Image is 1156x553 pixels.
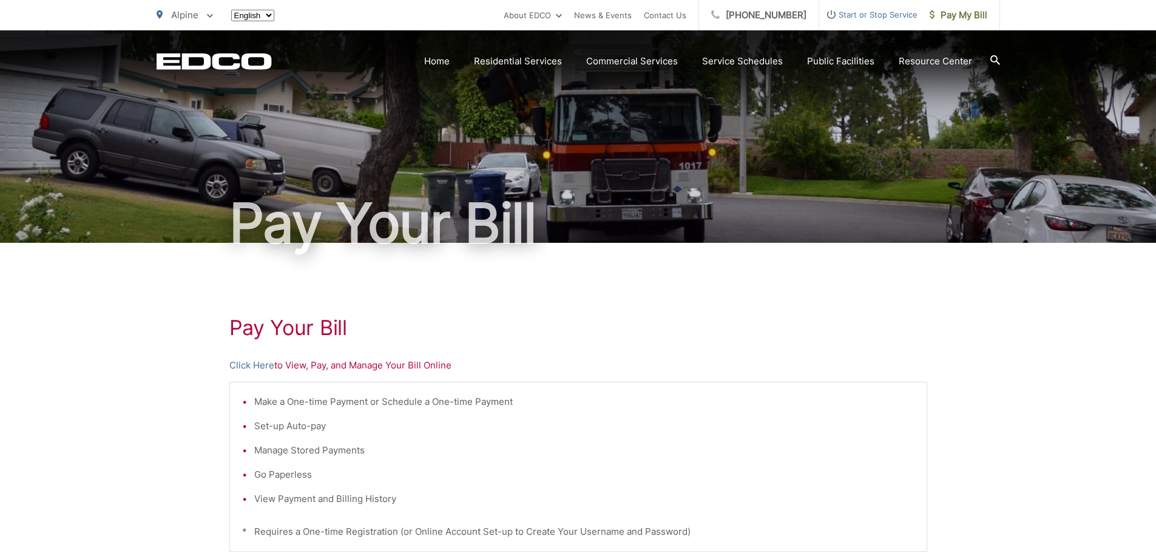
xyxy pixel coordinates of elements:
[254,419,914,433] li: Set-up Auto-pay
[254,492,914,506] li: View Payment and Billing History
[229,316,927,340] h1: Pay Your Bill
[807,54,874,69] a: Public Facilities
[930,8,987,22] span: Pay My Bill
[899,54,972,69] a: Resource Center
[254,443,914,458] li: Manage Stored Payments
[586,54,678,69] a: Commercial Services
[424,54,450,69] a: Home
[504,8,562,22] a: About EDCO
[574,8,632,22] a: News & Events
[254,395,914,409] li: Make a One-time Payment or Schedule a One-time Payment
[229,358,927,373] p: to View, Pay, and Manage Your Bill Online
[157,53,272,70] a: EDCD logo. Return to the homepage.
[171,9,198,21] span: Alpine
[702,54,783,69] a: Service Schedules
[231,10,274,21] select: Select a language
[644,8,686,22] a: Contact Us
[242,524,914,539] p: * Requires a One-time Registration (or Online Account Set-up to Create Your Username and Password)
[229,358,274,373] a: Click Here
[254,467,914,482] li: Go Paperless
[474,54,562,69] a: Residential Services
[157,193,1000,254] h1: Pay Your Bill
